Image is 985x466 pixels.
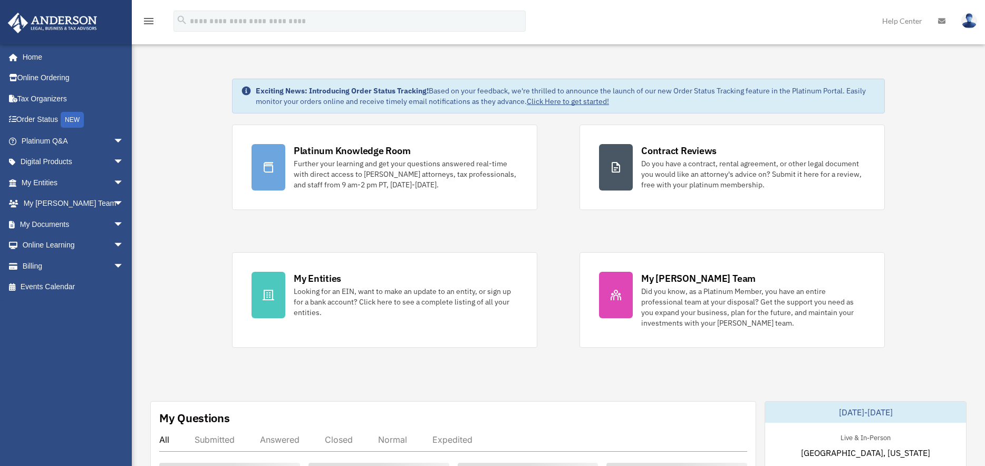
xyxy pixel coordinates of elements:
[432,434,472,445] div: Expedited
[232,252,537,348] a: My Entities Looking for an EIN, want to make an update to an entity, or sign up for a bank accoun...
[142,18,155,27] a: menu
[7,277,140,298] a: Events Calendar
[256,85,876,107] div: Based on your feedback, we're thrilled to announce the launch of our new Order Status Tracking fe...
[256,86,429,96] strong: Exciting News: Introducing Order Status Tracking!
[294,144,411,157] div: Platinum Knowledge Room
[832,431,899,442] div: Live & In-Person
[325,434,353,445] div: Closed
[641,144,717,157] div: Contract Reviews
[7,46,134,68] a: Home
[232,125,537,210] a: Platinum Knowledge Room Further your learning and get your questions answered real-time with dire...
[61,112,84,128] div: NEW
[7,151,140,173] a: Digital Productsarrow_drop_down
[641,272,756,285] div: My [PERSON_NAME] Team
[961,13,977,28] img: User Pic
[113,214,134,235] span: arrow_drop_down
[159,434,169,445] div: All
[113,255,134,277] span: arrow_drop_down
[801,446,930,459] span: [GEOGRAPHIC_DATA], [US_STATE]
[113,151,134,173] span: arrow_drop_down
[641,286,865,328] div: Did you know, as a Platinum Member, you have an entire professional team at your disposal? Get th...
[260,434,300,445] div: Answered
[159,410,230,426] div: My Questions
[294,286,518,318] div: Looking for an EIN, want to make an update to an entity, or sign up for a bank account? Click her...
[113,235,134,256] span: arrow_drop_down
[7,109,140,131] a: Order StatusNEW
[7,130,140,151] a: Platinum Q&Aarrow_drop_down
[765,402,966,423] div: [DATE]-[DATE]
[294,158,518,190] div: Further your learning and get your questions answered real-time with direct access to [PERSON_NAM...
[7,172,140,193] a: My Entitiesarrow_drop_down
[7,235,140,256] a: Online Learningarrow_drop_down
[195,434,235,445] div: Submitted
[7,68,140,89] a: Online Ordering
[294,272,341,285] div: My Entities
[5,13,100,33] img: Anderson Advisors Platinum Portal
[113,193,134,215] span: arrow_drop_down
[113,172,134,194] span: arrow_drop_down
[580,125,885,210] a: Contract Reviews Do you have a contract, rental agreement, or other legal document you would like...
[7,214,140,235] a: My Documentsarrow_drop_down
[142,15,155,27] i: menu
[641,158,865,190] div: Do you have a contract, rental agreement, or other legal document you would like an attorney's ad...
[176,14,188,26] i: search
[7,255,140,277] a: Billingarrow_drop_down
[580,252,885,348] a: My [PERSON_NAME] Team Did you know, as a Platinum Member, you have an entire professional team at...
[7,88,140,109] a: Tax Organizers
[378,434,407,445] div: Normal
[527,97,609,106] a: Click Here to get started!
[113,130,134,152] span: arrow_drop_down
[7,193,140,214] a: My [PERSON_NAME] Teamarrow_drop_down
